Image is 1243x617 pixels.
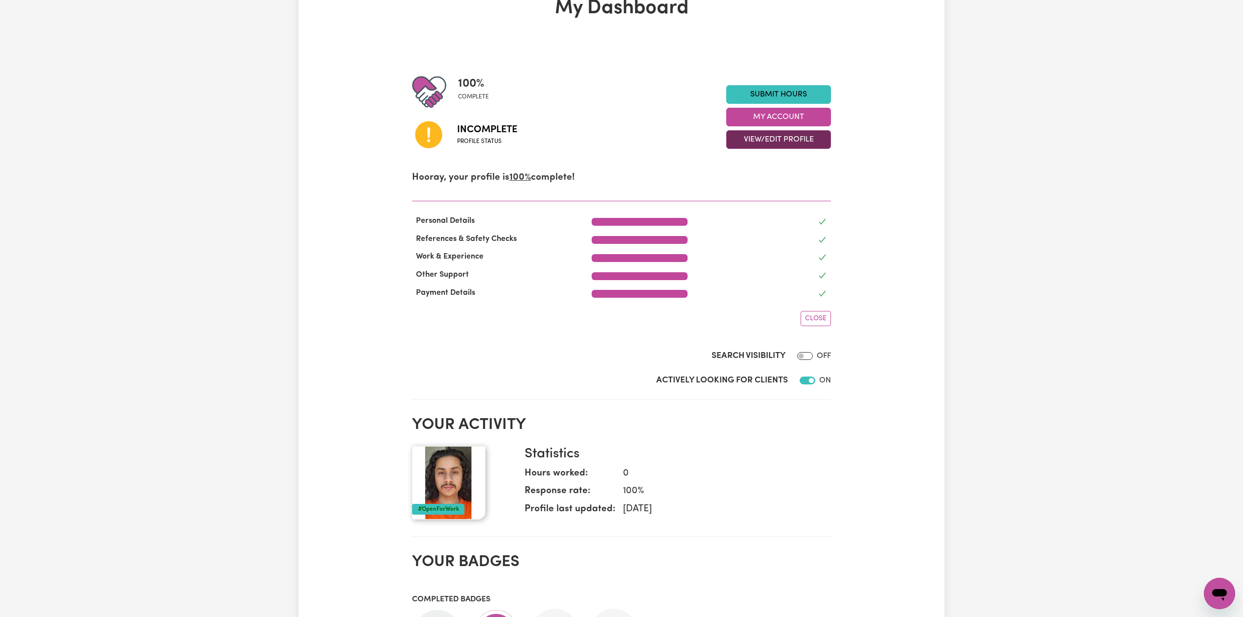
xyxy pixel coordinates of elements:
[525,467,615,485] dt: Hours worked:
[615,502,823,517] dd: [DATE]
[726,85,831,104] a: Submit Hours
[817,352,831,360] span: OFF
[805,315,827,322] span: Close
[509,173,531,182] u: 100%
[525,446,823,463] h3: Statistics
[726,108,831,126] button: My Account
[412,289,479,297] span: Payment Details
[458,75,489,93] span: 100 %
[412,271,473,279] span: Other Support
[726,130,831,149] button: View/Edit Profile
[819,377,831,384] span: ON
[801,311,831,326] button: Close
[412,504,464,515] div: #OpenForWork
[457,137,517,146] span: Profile status
[615,484,823,498] dd: 100 %
[712,350,785,362] label: Search Visibility
[656,374,788,387] label: Actively Looking for Clients
[615,467,823,481] dd: 0
[412,446,485,520] img: Your profile picture
[412,553,831,571] h2: Your badges
[412,416,831,434] h2: Your activity
[412,171,831,185] p: Hooray, your profile is complete!
[458,75,497,109] div: Profile completeness: 100%
[1204,578,1235,609] iframe: Button to launch messaging window
[412,217,479,225] span: Personal Details
[412,235,521,243] span: References & Safety Checks
[412,595,831,604] h3: Completed badges
[525,484,615,502] dt: Response rate:
[525,502,615,521] dt: Profile last updated:
[412,253,487,261] span: Work & Experience
[458,93,489,101] span: complete
[457,122,517,137] span: Incomplete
